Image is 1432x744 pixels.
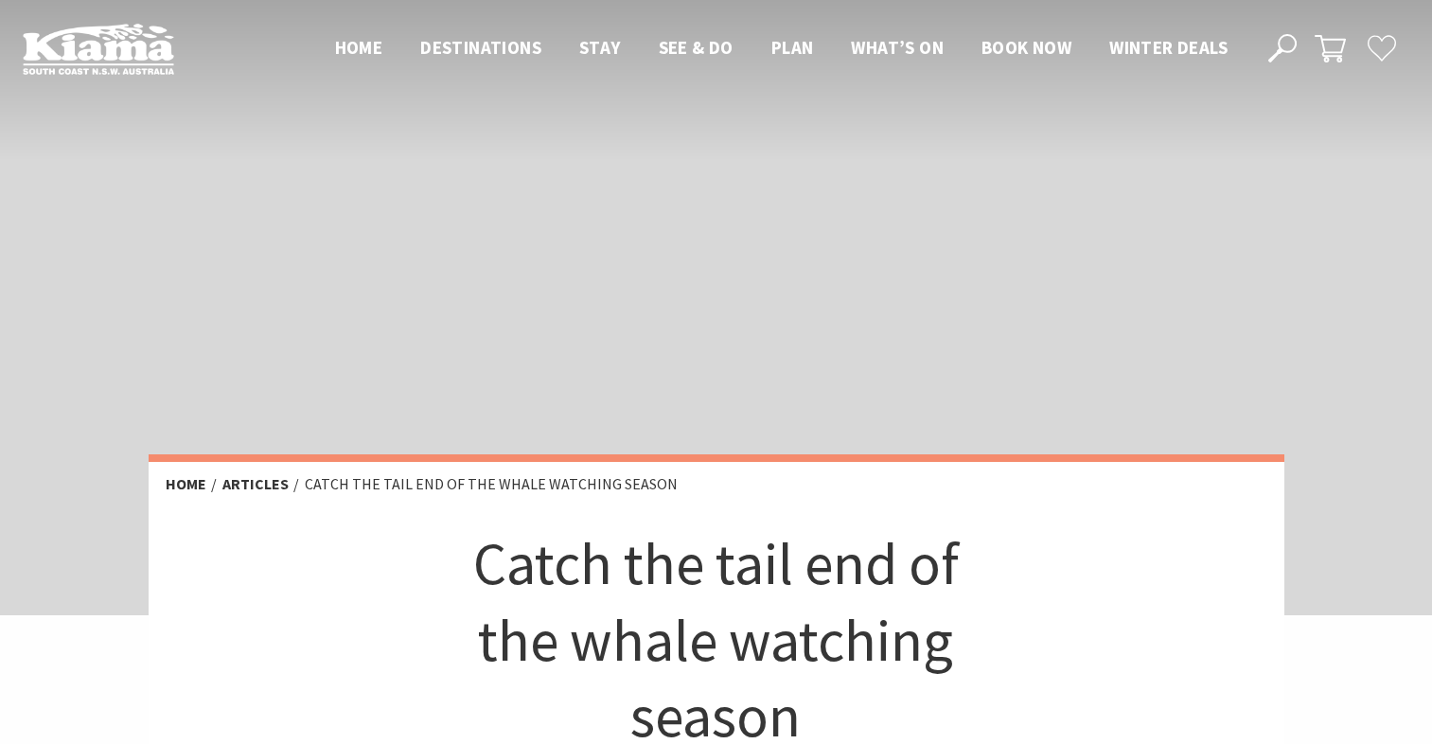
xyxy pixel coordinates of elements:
[659,36,734,59] span: See & Do
[23,23,174,75] img: Kiama Logo
[1109,36,1228,59] span: Winter Deals
[316,33,1246,64] nav: Main Menu
[851,36,944,59] span: What’s On
[771,36,814,59] span: Plan
[305,472,678,497] li: Catch the tail end of the whale watching season
[335,36,383,59] span: Home
[420,36,541,59] span: Destinations
[222,474,289,494] a: Articles
[981,36,1071,59] span: Book now
[166,474,206,494] a: Home
[579,36,621,59] span: Stay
